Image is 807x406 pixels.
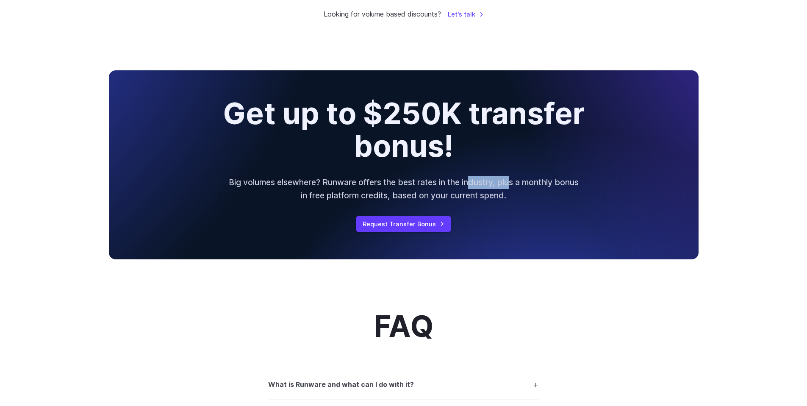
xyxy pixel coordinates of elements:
[189,97,618,162] h2: Get up to $250K transfer bonus!
[356,216,451,232] a: Request Transfer Bonus
[374,310,433,343] h2: FAQ
[268,376,539,392] summary: What is Runware and what can I do with it?
[448,9,484,19] a: Let's talk
[324,9,441,20] small: Looking for volume based discounts?
[227,176,580,202] p: Big volumes elsewhere? Runware offers the best rates in the industry, plus a monthly bonus in fre...
[268,379,414,390] h3: What is Runware and what can I do with it?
